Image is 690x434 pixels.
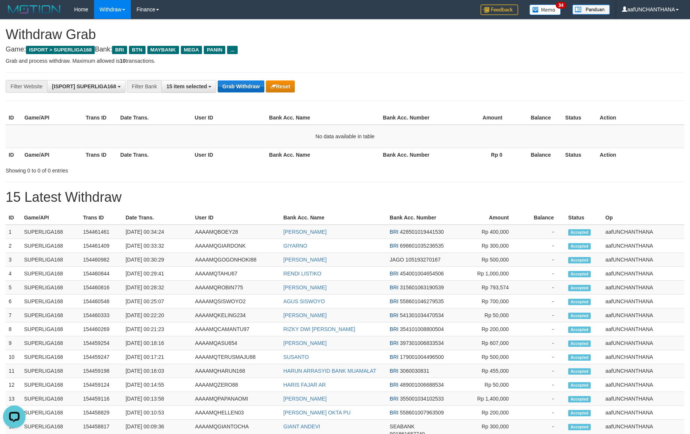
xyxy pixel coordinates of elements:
th: Op [602,211,684,225]
span: Accepted [568,424,591,430]
span: BTN [129,46,146,54]
th: Amount [441,111,514,125]
span: JAGO [390,257,404,263]
td: aafUNCHANTHANA [602,364,684,378]
td: 5 [6,281,21,295]
td: 154460816 [80,281,123,295]
span: BRI [390,326,398,332]
td: aafUNCHANTHANA [602,322,684,336]
th: Bank Acc. Name [281,211,387,225]
span: Accepted [568,382,591,389]
td: [DATE] 00:21:23 [123,322,192,336]
span: BRI [112,46,127,54]
td: AAAAMQBOEY28 [192,225,281,239]
span: ISPORT > SUPERLIGA168 [26,46,95,54]
span: Copy 179001004496500 to clipboard [400,354,444,360]
td: aafUNCHANTHANA [602,378,684,392]
th: Date Trans. [123,211,192,225]
td: 4 [6,267,21,281]
span: BRI [390,284,398,290]
td: - [520,281,565,295]
a: GIANT ANDEVI [284,423,320,429]
td: - [520,267,565,281]
a: AGUS SISWOYO [284,298,325,304]
th: User ID [192,111,266,125]
td: Rp 1,000,000 [452,267,520,281]
span: BRI [390,396,398,402]
td: - [520,322,565,336]
td: Rp 1,400,000 [452,392,520,406]
a: [PERSON_NAME] [284,340,327,346]
th: User ID [192,211,281,225]
td: SUPERLIGA168 [21,350,80,364]
td: 154459247 [80,350,123,364]
a: RIZKY DWI [PERSON_NAME] [284,326,355,332]
td: AAAAMQTERUSMAJU88 [192,350,281,364]
a: [PERSON_NAME] OKTA PU [284,410,351,416]
td: SUPERLIGA168 [21,295,80,308]
td: aafUNCHANTHANA [602,295,684,308]
td: Rp 50,000 [452,308,520,322]
td: 154459254 [80,336,123,350]
td: [DATE] 00:29:41 [123,267,192,281]
td: AAAAMQCAMANTU97 [192,322,281,336]
td: AAAAMQSISWOYO2 [192,295,281,308]
th: Trans ID [83,148,117,162]
td: Rp 700,000 [452,295,520,308]
button: [ISPORT] SUPERLIGA168 [47,80,125,93]
td: Rp 200,000 [452,406,520,420]
td: 154459116 [80,392,123,406]
span: BRI [390,243,398,249]
a: HARUN ARRASYID BANK MUAMALAT [284,368,376,374]
th: Bank Acc. Name [266,148,380,162]
td: AAAAMQKELING234 [192,308,281,322]
td: AAAAMQGIARDONK [192,239,281,253]
td: aafUNCHANTHANA [602,239,684,253]
td: SUPERLIGA168 [21,225,80,239]
a: [PERSON_NAME] [284,312,327,318]
th: Amount [452,211,520,225]
td: Rp 793,574 [452,281,520,295]
span: Accepted [568,410,591,416]
span: BRI [390,312,398,318]
span: Accepted [568,271,591,277]
span: PANIN [204,46,225,54]
th: Bank Acc. Number [380,111,441,125]
td: [DATE] 00:34:24 [123,225,192,239]
td: 154460982 [80,253,123,267]
th: Rp 0 [441,148,514,162]
div: Filter Website [6,80,47,93]
th: User ID [192,148,266,162]
span: SEABANK [390,423,414,429]
td: aafUNCHANTHANA [602,392,684,406]
td: - [520,225,565,239]
span: Copy 558601007963509 to clipboard [400,410,444,416]
td: SUPERLIGA168 [21,267,80,281]
h1: 15 Latest Withdraw [6,190,684,205]
td: [DATE] 00:22:20 [123,308,192,322]
td: Rp 50,000 [452,378,520,392]
a: [PERSON_NAME] [284,257,327,263]
td: aafUNCHANTHANA [602,225,684,239]
td: No data available in table [6,125,684,148]
img: Feedback.jpg [481,5,518,15]
p: Grab and process withdraw. Maximum allowed is transactions. [6,57,684,65]
td: 1 [6,225,21,239]
span: [ISPORT] SUPERLIGA168 [52,83,116,89]
th: Date Trans. [117,111,192,125]
span: Copy 315601063190539 to clipboard [400,284,444,290]
a: HARIS FAJAR AR [284,382,326,388]
span: BRI [390,410,398,416]
td: SUPERLIGA168 [21,378,80,392]
td: [DATE] 00:30:29 [123,253,192,267]
span: Copy 698601035236535 to clipboard [400,243,444,249]
td: - [520,308,565,322]
span: ... [227,46,237,54]
th: ID [6,148,21,162]
span: BRI [390,271,398,277]
td: - [520,350,565,364]
td: 13 [6,392,21,406]
th: Balance [514,111,562,125]
td: 12 [6,378,21,392]
td: SUPERLIGA168 [21,336,80,350]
